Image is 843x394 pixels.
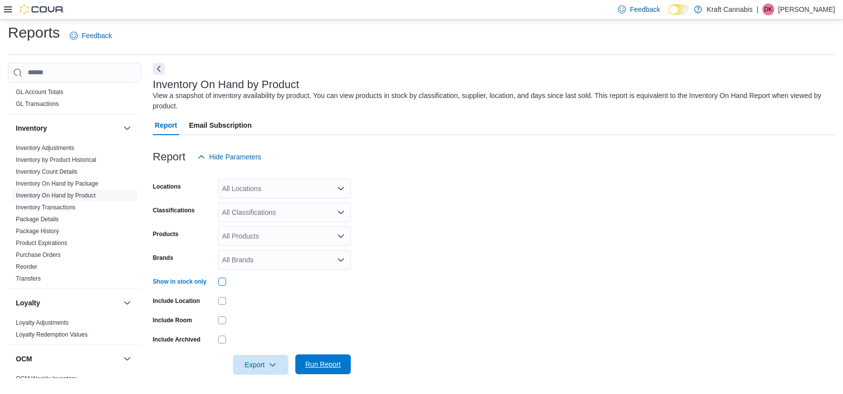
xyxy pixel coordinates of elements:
p: Kraft Cannabis [707,3,753,15]
a: Transfers [16,275,41,282]
label: Include Room [153,316,192,324]
div: Loyalty [8,317,141,345]
a: Package Details [16,216,59,223]
h1: Reports [8,23,60,43]
h3: Report [153,151,186,163]
button: Export [233,355,288,375]
div: Inventory [8,142,141,289]
a: Inventory Adjustments [16,145,74,151]
label: Include Archived [153,336,200,344]
span: Run Report [305,359,341,369]
a: Inventory by Product Historical [16,156,96,163]
button: Inventory [16,123,119,133]
a: GL Account Totals [16,89,63,96]
label: Classifications [153,206,195,214]
span: Transfers [16,275,41,283]
input: Dark Mode [668,4,689,15]
button: OCM [16,354,119,364]
div: View a snapshot of inventory availability by product. You can view products in stock by classific... [153,91,830,111]
span: Inventory by Product Historical [16,156,96,164]
div: OCM [8,373,141,389]
button: Open list of options [337,185,345,193]
button: Hide Parameters [193,147,265,167]
span: DK [764,3,773,15]
button: Run Report [295,354,351,374]
button: Inventory [121,122,133,134]
span: Inventory Adjustments [16,144,74,152]
span: Package History [16,227,59,235]
button: Next [153,63,165,75]
span: GL Transactions [16,100,59,108]
a: Purchase Orders [16,251,61,258]
a: Inventory On Hand by Product [16,192,95,199]
a: GL Transactions [16,100,59,107]
span: Product Expirations [16,239,67,247]
span: Purchase Orders [16,251,61,259]
span: Inventory Transactions [16,203,76,211]
button: Open list of options [337,256,345,264]
button: Loyalty [121,297,133,309]
span: Feedback [82,31,112,41]
button: Open list of options [337,208,345,216]
h3: Inventory [16,123,47,133]
label: Products [153,230,179,238]
div: Dustin Kraft [762,3,774,15]
span: Reorder [16,263,37,271]
span: Export [239,355,282,375]
h3: Inventory On Hand by Product [153,79,299,91]
a: Loyalty Redemption Values [16,331,88,338]
button: Loyalty [16,298,119,308]
a: Inventory Count Details [16,168,78,175]
label: Locations [153,183,181,191]
a: Inventory On Hand by Package [16,180,98,187]
div: Finance [8,86,141,114]
p: | [756,3,758,15]
span: Hide Parameters [209,152,261,162]
span: Inventory Count Details [16,168,78,176]
span: Feedback [630,4,660,14]
span: GL Account Totals [16,88,63,96]
span: Package Details [16,215,59,223]
a: Feedback [66,26,116,46]
span: OCM Weekly Inventory [16,375,77,383]
button: Open list of options [337,232,345,240]
span: Report [155,115,177,135]
span: Inventory On Hand by Product [16,192,95,199]
h3: Loyalty [16,298,40,308]
span: Loyalty Redemption Values [16,331,88,339]
a: Reorder [16,263,37,270]
label: Include Location [153,297,200,305]
a: Inventory Transactions [16,204,76,211]
span: Email Subscription [189,115,252,135]
a: Product Expirations [16,240,67,246]
label: Brands [153,254,173,262]
a: Package History [16,228,59,235]
label: Show in stock only [153,278,207,286]
img: Cova [20,4,64,14]
p: [PERSON_NAME] [778,3,835,15]
button: OCM [121,353,133,365]
a: OCM Weekly Inventory [16,375,77,382]
a: Loyalty Adjustments [16,319,69,326]
h3: OCM [16,354,32,364]
span: Loyalty Adjustments [16,319,69,327]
